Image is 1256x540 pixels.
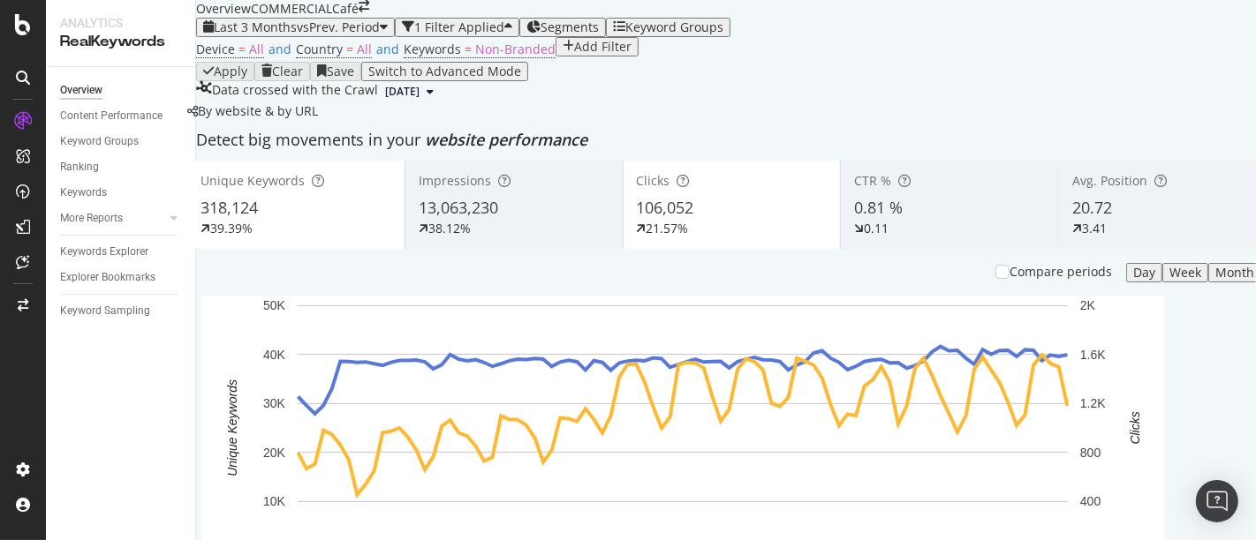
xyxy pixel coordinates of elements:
div: 38.12% [428,220,471,237]
button: [DATE] [378,81,441,102]
span: Keywords [404,41,461,57]
div: Switch to Advanced Mode [368,64,521,79]
span: Clicks [637,172,670,189]
span: vs Prev. Period [297,19,380,35]
text: Unique Keywords [225,379,239,476]
button: Week [1162,263,1208,282]
span: Non-Branded [475,41,556,57]
span: = [238,41,246,57]
span: Segments [541,19,599,35]
span: Impressions [419,172,491,189]
text: 800 [1080,446,1101,460]
text: 1.2K [1080,396,1106,410]
div: Compare periods [1010,263,1112,281]
div: Domain: [DOMAIN_NAME] [46,46,194,60]
text: 20K [263,446,286,460]
img: logo_orange.svg [28,28,42,42]
span: 13,063,230 [419,197,498,218]
img: website_grey.svg [28,46,42,60]
span: = [465,41,472,57]
div: v 4.0.25 [49,28,87,42]
text: 40K [263,348,286,362]
text: 1.6K [1080,348,1106,362]
div: legacy label [187,102,318,120]
a: Explorer Bookmarks [60,268,183,287]
a: Keyword Groups [60,132,183,151]
div: Data crossed with the Crawl [212,81,378,102]
span: By website & by URL [198,102,318,119]
span: and [269,41,291,57]
img: tab_keywords_by_traffic_grey.svg [176,102,190,116]
button: Switch to Advanced Mode [361,62,528,81]
div: Content Performance [60,107,163,125]
span: 106,052 [637,197,694,218]
button: Save [310,62,361,81]
span: Country [296,41,343,57]
a: Content Performance [60,107,183,125]
span: = [346,41,353,57]
text: Clicks [1128,411,1142,444]
div: Keyword Sampling [60,302,150,320]
img: tab_domain_overview_orange.svg [48,102,62,116]
button: Apply [196,62,254,81]
a: Overview [60,81,183,100]
button: Keyword Groups [606,18,730,37]
div: 3.41 [1082,220,1107,237]
div: 39.39% [210,220,253,237]
span: All [357,41,372,57]
span: 2025 Sep. 9th [385,84,420,100]
div: Explorer Bookmarks [60,268,155,287]
div: Save [327,64,354,79]
button: Clear [254,62,310,81]
div: Keyword Groups [625,20,723,34]
a: More Reports [60,209,165,228]
div: Week [1169,266,1201,280]
text: 2K [1080,298,1096,312]
button: Last 3 MonthsvsPrev. Period [196,18,395,37]
span: 0.81 % [854,197,903,218]
span: 20.72 [1072,197,1112,218]
span: Device [196,41,235,57]
span: and [376,41,399,57]
div: Keyword Groups [60,132,139,151]
div: Overview [60,81,102,100]
div: More Reports [60,209,123,228]
text: 30K [263,396,286,410]
button: Day [1126,263,1162,282]
div: Open Intercom Messenger [1196,480,1238,522]
span: Unique Keywords [201,172,305,189]
div: Month [1215,266,1254,280]
div: Clear [272,64,303,79]
text: 50K [263,298,286,312]
div: Domain Overview [67,104,158,116]
a: Keywords Explorer [60,243,183,261]
text: 10K [263,494,286,508]
div: 21.57% [647,220,689,237]
div: Day [1133,266,1155,280]
button: 1 Filter Applied [395,18,519,37]
div: Ranking [60,158,99,176]
button: Add Filter [556,37,639,56]
div: Add Filter [574,40,632,54]
a: Ranking [60,158,183,176]
a: Keyword Sampling [60,302,183,320]
div: RealKeywords [60,32,181,52]
div: 0.11 [864,220,889,237]
span: All [249,41,264,57]
div: Keywords [60,184,107,202]
span: Last 3 Months [214,19,297,35]
span: 318,124 [201,197,258,218]
text: 400 [1080,494,1101,508]
div: Keywords Explorer [60,243,148,261]
div: Analytics [60,14,181,32]
div: Apply [214,64,247,79]
div: Keywords by Traffic [195,104,298,116]
div: 1 Filter Applied [414,20,504,34]
span: CTR % [854,172,891,189]
span: website performance [425,129,587,150]
button: Segments [519,18,606,37]
a: Keywords [60,184,183,202]
span: Avg. Position [1072,172,1147,189]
